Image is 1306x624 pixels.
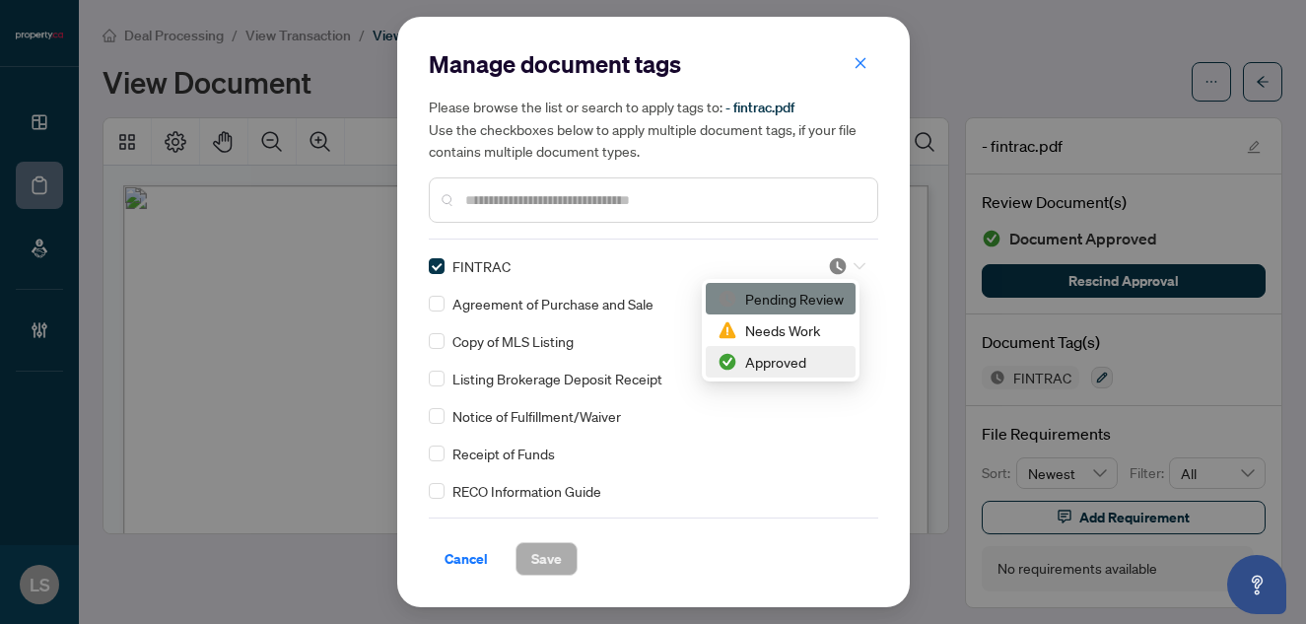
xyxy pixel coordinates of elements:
[828,256,848,276] img: status
[452,255,511,277] span: FINTRAC
[718,288,844,310] div: Pending Review
[516,542,578,576] button: Save
[452,443,555,464] span: Receipt of Funds
[452,293,653,314] span: Agreement of Purchase and Sale
[718,320,737,340] img: status
[706,314,856,346] div: Needs Work
[429,48,878,80] h2: Manage document tags
[706,283,856,314] div: Pending Review
[718,352,737,372] img: status
[429,542,504,576] button: Cancel
[706,346,856,378] div: Approved
[452,405,621,427] span: Notice of Fulfillment/Waiver
[718,319,844,341] div: Needs Work
[452,368,662,389] span: Listing Brokerage Deposit Receipt
[725,99,794,116] span: - fintrac.pdf
[429,96,878,162] h5: Please browse the list or search to apply tags to: Use the checkboxes below to apply multiple doc...
[828,256,865,276] span: Pending Review
[854,56,867,70] span: close
[1227,555,1286,614] button: Open asap
[445,543,488,575] span: Cancel
[718,289,737,309] img: status
[718,351,844,373] div: Approved
[452,330,574,352] span: Copy of MLS Listing
[452,480,601,502] span: RECO Information Guide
